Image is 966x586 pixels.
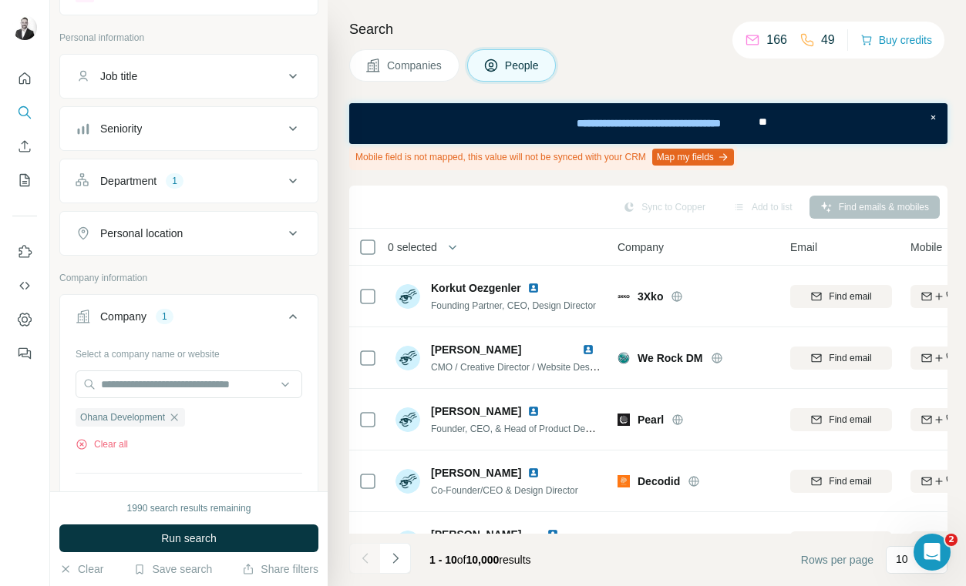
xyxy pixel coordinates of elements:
button: Feedback [12,340,37,367]
button: Use Surfe on LinkedIn [12,238,37,266]
span: CMO / Creative Director / Website Designer / Founding Partner [431,360,689,373]
div: Job title [100,69,137,84]
button: Find email [790,285,892,308]
button: Save search [133,561,212,577]
img: Logo of Decodid [618,475,630,487]
img: Avatar [395,284,420,309]
img: LinkedIn logo [582,343,594,356]
img: LinkedIn logo [527,405,540,417]
button: Personal location [60,215,318,252]
button: Search [12,99,37,126]
span: People [505,58,540,73]
button: Map my fields [652,149,734,166]
img: Avatar [12,15,37,40]
img: LinkedIn logo [527,467,540,479]
div: Personal location [100,226,183,241]
button: Buy credits [860,29,932,51]
button: Seniority [60,110,318,147]
span: Find email [829,351,871,365]
p: 49 [821,31,835,49]
span: results [429,554,531,566]
button: Enrich CSV [12,132,37,160]
div: 1 [166,174,183,188]
button: Use Surfe API [12,272,37,300]
span: Company [618,239,664,255]
button: Job title [60,58,318,95]
span: Korkut Oezgenler [431,280,521,296]
div: Select a company name or website [76,341,302,361]
h4: Search [349,18,947,40]
button: My lists [12,166,37,194]
span: Rows per page [801,552,873,568]
span: [PERSON_NAME] [431,404,521,419]
img: Avatar [395,531,420,555]
div: Seniority [100,121,142,136]
span: Find email [829,413,871,427]
button: Run search [59,524,318,552]
span: of [457,554,466,566]
button: Find email [790,531,892,554]
button: Dashboard [12,306,37,333]
span: Ohana Development [80,410,165,424]
button: Share filters [242,561,318,577]
span: [PERSON_NAME] [431,465,521,481]
img: LinkedIn logo [527,282,540,294]
img: LinkedIn logo [547,528,559,541]
button: Quick start [12,65,37,92]
p: 166 [766,31,787,49]
button: Department1 [60,162,318,199]
span: Decodid [638,474,680,489]
p: Company information [59,271,318,285]
span: Founding Partner, CEO, Design Director [431,300,596,311]
span: [PERSON_NAME] [431,343,521,356]
button: Find email [790,470,892,493]
div: Department [100,173,157,189]
span: Co-Founder/CEO & Design Director [431,485,578,496]
button: Clear all [76,437,128,451]
span: Find email [829,474,871,488]
div: Company [100,309,146,324]
div: 1990 search results remaining [127,501,251,515]
iframe: Banner [349,103,947,144]
button: Clear [59,561,103,577]
span: Founder, CEO, & Head of Product Design [431,422,602,434]
span: 1 - 10 [429,554,457,566]
button: Find email [790,347,892,370]
img: Logo of 3Xko [618,290,630,303]
span: Email [790,239,817,255]
span: Run search [161,531,217,546]
span: 10,000 [466,554,500,566]
img: Avatar [395,346,420,370]
span: Mobile [910,239,942,255]
img: Logo of We Rock DM [618,352,630,364]
div: 1 [156,310,173,323]
span: 0 selected [388,239,437,255]
p: 10 [896,551,908,567]
span: We Rock DM [638,350,703,366]
p: Personal information [59,31,318,45]
div: Mobile field is not mapped, this value will not be synced with your CRM [349,144,737,170]
iframe: Intercom live chat [914,534,951,571]
button: Navigate to next page [380,543,411,574]
span: 3Xko [638,289,663,304]
img: Avatar [395,469,420,494]
span: Companies [387,58,443,73]
img: Avatar [395,407,420,432]
span: [PERSON_NAME] [431,528,521,541]
span: Pearl [638,412,664,427]
button: Company1 [60,298,318,341]
span: 2 [945,534,958,546]
span: Find email [829,290,871,303]
img: Logo of Pearl [618,414,630,426]
button: Find email [790,408,892,431]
